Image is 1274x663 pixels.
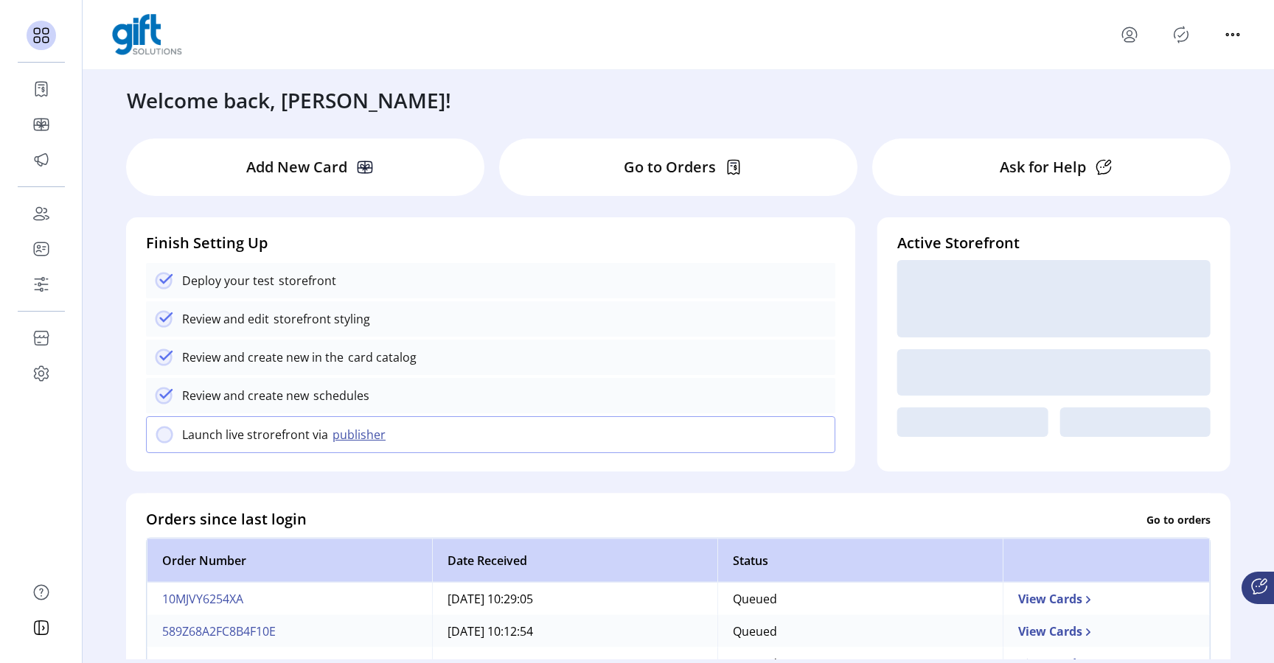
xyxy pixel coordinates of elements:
[182,310,269,328] p: Review and edit
[432,539,717,583] th: Date Received
[717,583,1003,615] td: Queued
[1221,23,1245,46] button: menu
[182,272,274,290] p: Deploy your test
[1118,23,1141,46] button: menu
[344,348,417,366] p: card catalog
[717,615,1003,648] td: Queued
[328,426,394,443] button: publisher
[432,615,717,648] td: [DATE] 10:12:54
[717,539,1003,583] th: Status
[146,232,835,254] h4: Finish Setting Up
[624,156,716,178] p: Go to Orders
[147,539,432,583] th: Order Number
[182,426,328,443] p: Launch live strorefront via
[182,387,309,404] p: Review and create new
[147,583,432,615] td: 10MJVY6254XA
[274,272,336,290] p: storefront
[1169,23,1193,46] button: Publisher Panel
[127,85,451,116] h3: Welcome back, [PERSON_NAME]!
[269,310,370,328] p: storefront styling
[1003,615,1210,648] td: View Cards
[246,156,347,178] p: Add New Card
[897,232,1211,254] h4: Active Storefront
[182,348,344,366] p: Review and create new in the
[309,387,369,404] p: schedules
[112,14,182,55] img: logo
[1146,511,1211,527] p: Go to orders
[1003,583,1210,615] td: View Cards
[147,615,432,648] td: 589Z68A2FC8B4F10E
[1000,156,1086,178] p: Ask for Help
[432,583,717,615] td: [DATE] 10:29:05
[146,508,307,530] h4: Orders since last login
